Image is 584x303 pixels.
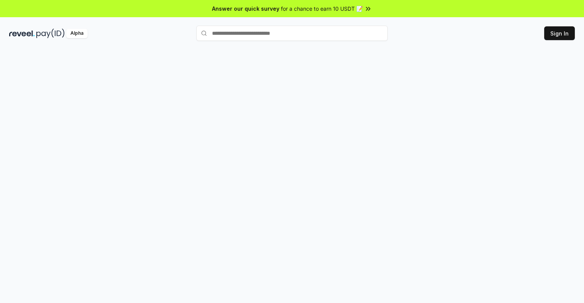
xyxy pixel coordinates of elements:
[544,26,575,40] button: Sign In
[212,5,279,13] span: Answer our quick survey
[66,29,88,38] div: Alpha
[36,29,65,38] img: pay_id
[281,5,363,13] span: for a chance to earn 10 USDT 📝
[9,29,35,38] img: reveel_dark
